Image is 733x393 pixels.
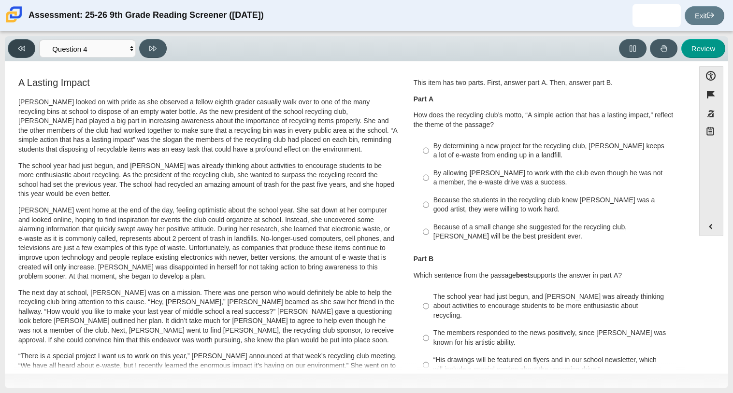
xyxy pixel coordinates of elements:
div: “His drawings will be featured on flyers and in our school newsletter, which will include a speci... [433,355,677,374]
div: The members responded to the news positively, since [PERSON_NAME] was known for his artistic abil... [433,328,677,347]
p: The next day at school, [PERSON_NAME] was on a mission. There was one person who would definitely... [18,288,398,345]
h3: A Lasting Impact [18,77,398,88]
button: Notepad [699,123,723,143]
button: Raise Your Hand [650,39,677,58]
button: Flag item [699,85,723,104]
button: Expand menu. Displays the button labels. [700,217,723,236]
p: This item has two parts. First, answer part A. Then, answer part B. [414,78,682,88]
p: [PERSON_NAME] looked on with pride as she observed a fellow eighth grader casually walk over to o... [18,98,398,154]
p: [PERSON_NAME] went home at the end of the day, feeling optimistic about the school year. She sat ... [18,206,398,281]
b: best [516,271,530,280]
div: By allowing [PERSON_NAME] to work with the club even though he was not a member, the e-waste driv... [433,168,677,187]
p: The school year had just begun, and [PERSON_NAME] was already thinking about activities to encour... [18,161,398,199]
div: By determining a new project for the recycling club, [PERSON_NAME] keeps a lot of e-waste from en... [433,141,677,160]
div: Because of a small change she suggested for the recycling club, [PERSON_NAME] will be the best pr... [433,223,677,241]
p: Which sentence from the passage supports the answer in part A? [414,271,682,281]
p: How does the recycling club’s motto, “A simple action that has a lasting impact,” reflect the the... [414,111,682,129]
a: Exit [685,6,724,25]
div: The school year had just begun, and [PERSON_NAME] was already thinking about activities to encour... [433,292,677,321]
a: Carmen School of Science & Technology [4,18,24,26]
div: Assessment: 25-26 9th Grade Reading Screener ([DATE]) [29,4,264,27]
img: jameir.butler.kbuoxW [649,8,664,23]
button: Toggle response masking [699,104,723,123]
button: Open Accessibility Menu [699,66,723,85]
b: Part A [414,95,433,103]
div: Because the students in the recycling club knew [PERSON_NAME] was a good artist, they were willin... [433,196,677,214]
button: Review [681,39,725,58]
div: Assessment items [10,66,690,370]
img: Carmen School of Science & Technology [4,4,24,25]
b: Part B [414,254,433,263]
